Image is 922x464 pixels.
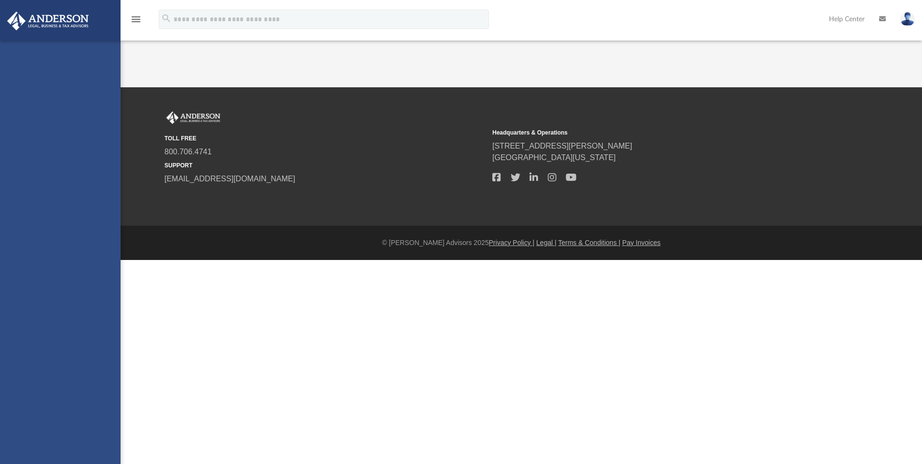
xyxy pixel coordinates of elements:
small: TOLL FREE [164,134,486,143]
a: Legal | [536,239,556,246]
a: Pay Invoices [622,239,660,246]
a: Privacy Policy | [489,239,535,246]
img: Anderson Advisors Platinum Portal [4,12,92,30]
small: Headquarters & Operations [492,128,814,137]
a: [EMAIL_ADDRESS][DOMAIN_NAME] [164,175,295,183]
i: menu [130,14,142,25]
i: search [161,13,172,24]
small: SUPPORT [164,161,486,170]
a: [STREET_ADDRESS][PERSON_NAME] [492,142,632,150]
a: menu [130,18,142,25]
img: User Pic [900,12,915,26]
a: Terms & Conditions | [558,239,621,246]
div: © [PERSON_NAME] Advisors 2025 [121,238,922,248]
a: [GEOGRAPHIC_DATA][US_STATE] [492,153,616,162]
a: 800.706.4741 [164,148,212,156]
img: Anderson Advisors Platinum Portal [164,111,222,124]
